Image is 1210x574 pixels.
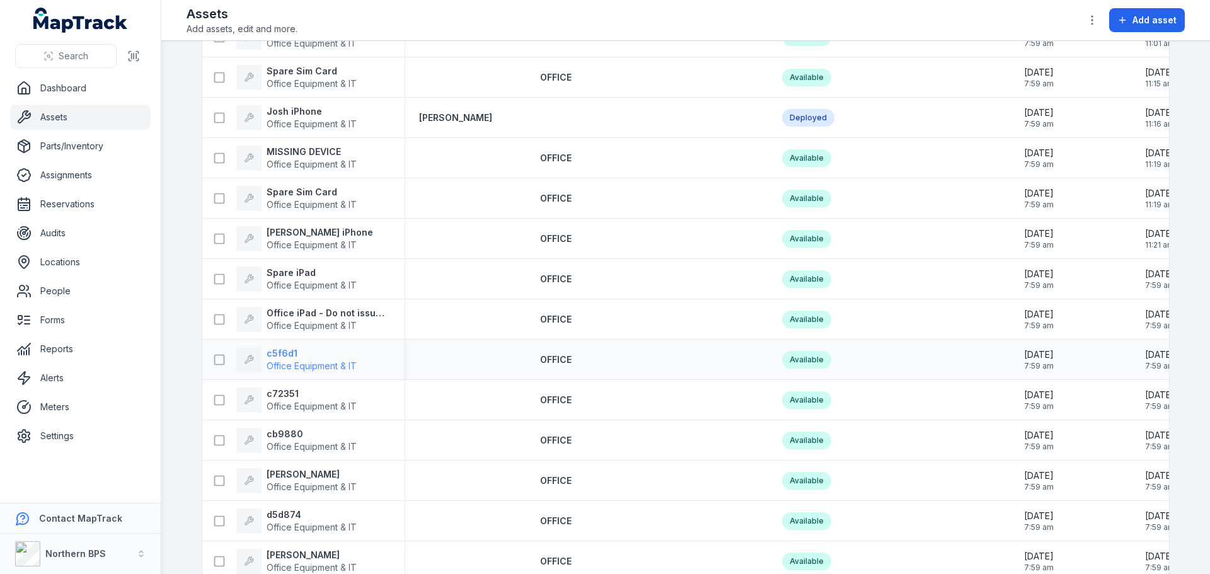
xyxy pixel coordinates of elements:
a: Alerts [10,365,151,391]
time: 15/10/2025, 7:59:05 am [1024,550,1054,573]
a: OFFICE [540,232,572,245]
strong: Josh iPhone [267,105,357,118]
span: OFFICE [540,152,572,163]
span: OFFICE [540,32,572,42]
a: Locations [10,250,151,275]
span: 7:59 am [1024,563,1054,573]
span: OFFICE [540,72,572,83]
time: 15/10/2025, 11:16:50 am [1145,106,1175,129]
button: Add asset [1109,8,1185,32]
span: [DATE] [1145,348,1175,361]
span: [DATE] [1024,550,1054,563]
a: OFFICE [540,394,572,406]
span: 7:59 am [1024,200,1054,210]
span: OFFICE [540,314,572,324]
strong: [PERSON_NAME] [267,468,357,481]
span: 7:59 am [1024,79,1054,89]
div: Available [782,230,831,248]
strong: Spare Sim Card [267,65,357,77]
time: 15/10/2025, 11:21:51 am [1145,227,1175,250]
span: Add assets, edit and more. [187,23,297,35]
span: 7:59 am [1024,38,1054,49]
span: OFFICE [540,193,572,204]
strong: Spare iPad [267,267,357,279]
div: Available [782,391,831,409]
a: Assets [10,105,151,130]
span: 7:59 am [1145,563,1175,573]
span: Office Equipment & IT [267,38,357,49]
time: 15/10/2025, 7:59:05 am [1024,469,1054,492]
span: 11:21 am [1145,240,1175,250]
a: d5d874Office Equipment & IT [236,508,357,534]
a: MapTrack [33,8,128,33]
time: 15/10/2025, 7:59:05 am [1145,308,1175,331]
a: [PERSON_NAME] iPhoneOffice Equipment & IT [236,226,373,251]
span: [DATE] [1145,429,1175,442]
a: Spare iPadOffice Equipment & IT [236,267,357,292]
time: 15/10/2025, 7:59:05 am [1145,268,1175,290]
strong: Northern BPS [45,548,106,559]
span: Office Equipment & IT [267,481,357,492]
time: 15/10/2025, 7:59:05 am [1024,147,1054,169]
strong: c5f6d1 [267,347,357,360]
div: Available [782,553,831,570]
a: Meters [10,394,151,420]
time: 15/10/2025, 11:19:53 am [1145,187,1175,210]
a: Audits [10,221,151,246]
span: 11:19 am [1145,200,1175,210]
span: Office Equipment & IT [267,441,357,452]
span: 7:59 am [1024,280,1054,290]
time: 15/10/2025, 7:59:05 am [1024,268,1054,290]
a: MISSING DEVICEOffice Equipment & IT [236,146,357,171]
span: [DATE] [1024,389,1054,401]
div: Available [782,351,831,369]
span: 7:59 am [1024,482,1054,492]
span: [DATE] [1024,469,1054,482]
a: [PERSON_NAME]Office Equipment & IT [236,549,357,574]
strong: cb9880 [267,428,357,440]
span: 7:59 am [1145,482,1175,492]
span: 11:01 am [1145,38,1175,49]
time: 15/10/2025, 7:59:05 am [1145,510,1175,532]
span: Office Equipment & IT [267,522,357,532]
span: [DATE] [1145,308,1175,321]
a: OFFICE [540,192,572,205]
div: Available [782,149,831,167]
a: Reservations [10,192,151,217]
span: Search [59,50,88,62]
time: 15/10/2025, 7:59:05 am [1024,389,1054,411]
button: Search [15,44,117,68]
time: 15/10/2025, 11:19:32 am [1145,147,1175,169]
a: Assignments [10,163,151,188]
span: [DATE] [1145,469,1175,482]
time: 15/10/2025, 7:59:05 am [1145,348,1175,371]
time: 15/10/2025, 7:59:05 am [1024,187,1054,210]
a: OFFICE [540,555,572,568]
div: Available [782,432,831,449]
time: 15/10/2025, 7:59:05 am [1024,429,1054,452]
a: People [10,278,151,304]
a: cb9880Office Equipment & IT [236,428,357,453]
span: OFFICE [540,394,572,405]
span: 7:59 am [1024,401,1054,411]
span: 7:59 am [1145,401,1175,411]
span: 7:59 am [1024,240,1054,250]
a: OFFICE [540,71,572,84]
div: Deployed [782,109,834,127]
a: Dashboard [10,76,151,101]
span: Office Equipment & IT [267,239,357,250]
strong: MISSING DEVICE [267,146,357,158]
span: OFFICE [540,515,572,526]
span: [DATE] [1145,550,1175,563]
span: OFFICE [540,475,572,486]
span: [DATE] [1145,510,1175,522]
a: OFFICE [540,474,572,487]
span: Office Equipment & IT [267,199,357,210]
span: OFFICE [540,435,572,445]
time: 15/10/2025, 7:59:05 am [1145,429,1175,452]
a: Reports [10,336,151,362]
span: [DATE] [1145,227,1175,240]
span: 7:59 am [1145,442,1175,452]
div: Available [782,311,831,328]
span: [DATE] [1024,308,1054,321]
